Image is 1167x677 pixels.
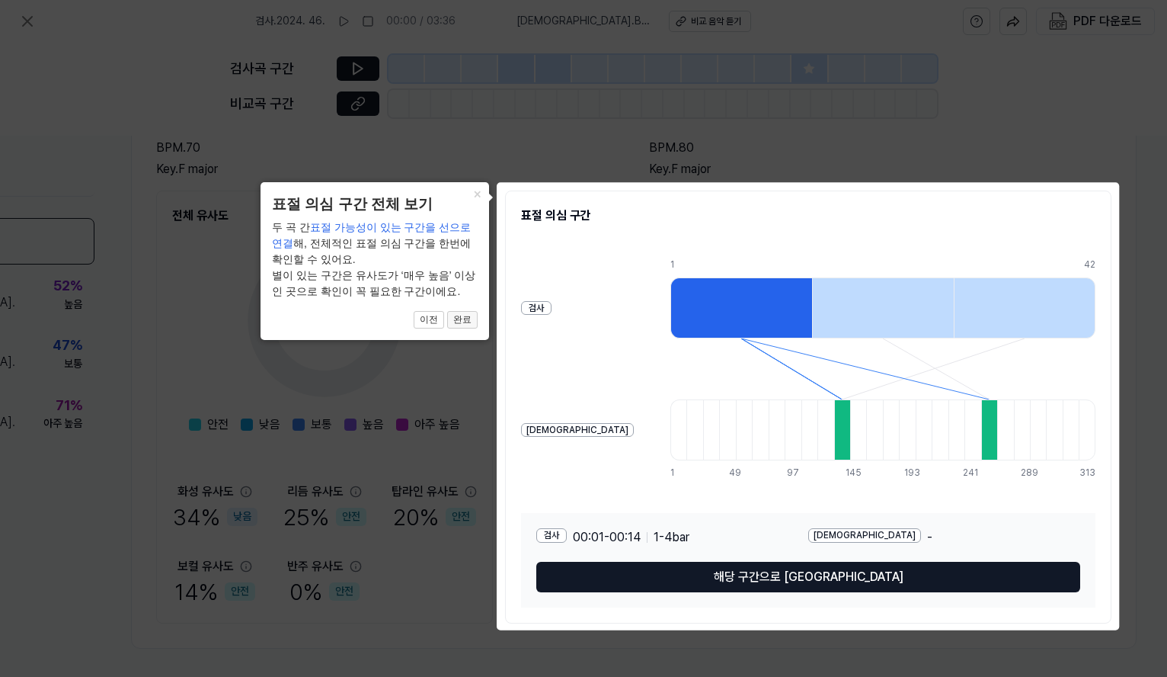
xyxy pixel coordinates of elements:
[670,258,812,271] div: 1
[963,467,979,480] div: 241
[654,528,689,547] span: 1 - 4 bar
[787,467,803,480] div: 97
[447,311,478,329] button: 완료
[272,220,478,300] div: 두 곡 간 해, 전체적인 표절 의심 구간을 한번에 확인할 수 있어요. 별이 있는 구간은 유사도가 ‘매우 높음’ 이상인 곳으로 확인이 꼭 필요한 구간이에요.
[573,528,641,547] span: 00:01 - 00:14
[808,528,921,543] div: [DEMOGRAPHIC_DATA]
[521,207,1095,225] h2: 표절 의심 구간
[521,301,552,316] div: 검사
[272,221,471,249] span: 표절 가능성이 있는 구간을 선으로 연결
[670,467,686,480] div: 1
[1079,467,1095,480] div: 313
[536,528,567,543] div: 검사
[521,423,634,438] div: [DEMOGRAPHIC_DATA]
[904,467,920,480] div: 193
[414,311,444,329] button: 이전
[846,467,862,480] div: 145
[1084,258,1095,271] div: 42
[536,562,1080,592] button: 해당 구간으로 [GEOGRAPHIC_DATA]
[272,194,478,216] header: 표절 의심 구간 전체 보기
[465,182,489,204] button: Close
[1021,467,1037,480] div: 289
[729,467,745,480] div: 49
[808,528,1080,547] div: -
